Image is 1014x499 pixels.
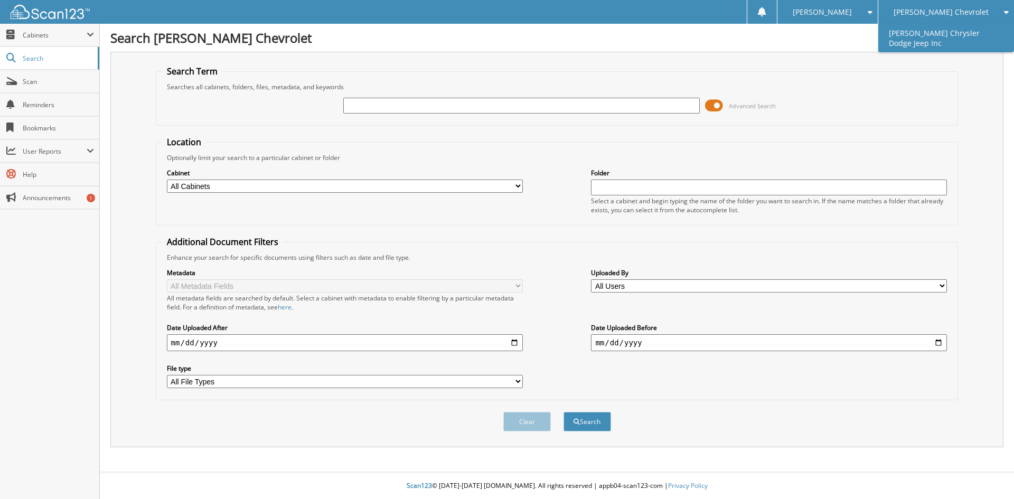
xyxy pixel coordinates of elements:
span: Reminders [23,100,94,109]
label: File type [167,364,523,373]
span: [PERSON_NAME] [793,9,852,15]
button: Clear [503,412,551,431]
span: Search [23,54,92,63]
legend: Search Term [162,65,223,77]
button: Search [564,412,611,431]
span: Scan [23,77,94,86]
div: Select a cabinet and begin typing the name of the folder you want to search in. If the name match... [591,196,947,214]
div: Optionally limit your search to a particular cabinet or folder [162,153,953,162]
span: Help [23,170,94,179]
label: Cabinet [167,168,523,177]
div: Enhance your search for specific documents using filters such as date and file type. [162,253,953,262]
h1: Search [PERSON_NAME] Chevrolet [110,29,1003,46]
span: Scan123 [407,481,432,490]
a: [PERSON_NAME] Chrysler Dodge Jeep Inc [878,24,1014,52]
div: Searches all cabinets, folders, files, metadata, and keywords [162,82,953,91]
img: scan123-logo-white.svg [11,5,90,19]
legend: Additional Document Filters [162,236,284,248]
input: start [167,334,523,351]
label: Date Uploaded Before [591,323,947,332]
div: 1 [87,194,95,202]
label: Folder [591,168,947,177]
a: here [278,303,292,312]
span: Advanced Search [729,102,776,110]
label: Date Uploaded After [167,323,523,332]
span: User Reports [23,147,87,156]
a: Privacy Policy [668,481,708,490]
span: [PERSON_NAME] Chevrolet [894,9,989,15]
input: end [591,334,947,351]
label: Metadata [167,268,523,277]
div: © [DATE]-[DATE] [DOMAIN_NAME]. All rights reserved | appb04-scan123-com | [100,473,1014,499]
div: All metadata fields are searched by default. Select a cabinet with metadata to enable filtering b... [167,294,523,312]
legend: Location [162,136,206,148]
span: Announcements [23,193,94,202]
span: Bookmarks [23,124,94,133]
label: Uploaded By [591,268,947,277]
span: Cabinets [23,31,87,40]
